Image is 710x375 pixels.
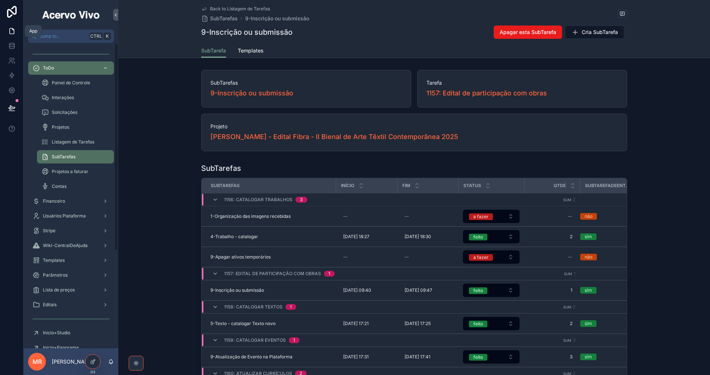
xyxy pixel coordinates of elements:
[43,213,86,219] span: Usuários Plataforma
[201,47,226,54] span: SubTarefa
[405,234,431,240] span: [DATE] 18:30
[585,254,592,260] div: não
[201,163,241,173] h1: SubTarefas
[43,287,75,293] span: Lista de preços
[529,251,575,263] a: --
[529,318,575,330] a: 2
[210,132,458,142] a: [PERSON_NAME] - Edital Fibra - II Bienal de Arte Têxtil Contemporânea 2025
[37,91,114,104] a: Interações
[28,254,114,267] a: Templates
[340,284,393,296] a: [DATE] 09:40
[210,354,293,360] span: 9-Atualização de Evento na Plataforma
[290,304,292,310] div: 1
[405,354,430,360] span: [DATE] 17:41
[210,213,331,219] a: 1-Organização das imagens recebidas
[563,338,571,342] small: Sum
[28,239,114,252] a: Wiki-CentralDeAjuda
[201,27,293,37] h1: 9-Inscrição ou submissão
[41,9,101,21] img: App logo
[564,272,572,276] small: Sum
[245,15,309,22] a: 9-Inscrição ou submissão
[463,250,520,264] a: Select Button
[37,121,114,134] a: Projetos
[210,234,331,240] a: 4-Trabalho - catalogar
[43,198,65,204] span: Financeiro
[210,354,331,360] a: 9-Atualização de Evento na Plataforma
[340,351,393,363] a: [DATE] 17:31
[463,350,520,364] a: Select Button
[28,341,114,354] a: Início+Panorama
[37,165,114,178] a: Projetos a faturar
[52,139,94,145] span: Listagem de Tarefas
[585,233,592,240] div: sim
[37,135,114,149] a: Listagem de Tarefas
[340,210,393,222] a: --
[402,231,454,243] a: [DATE] 18:30
[37,150,114,163] a: SubTarefas
[328,271,330,277] div: 1
[343,213,348,219] div: --
[463,284,520,297] button: Select Button
[405,287,432,293] span: [DATE] 09:47
[28,326,114,339] a: Início+Studio
[580,233,636,240] a: sim
[574,271,575,276] span: 1
[340,231,393,243] a: [DATE] 18:27
[43,228,55,234] span: Stripe
[580,320,636,327] a: sim
[43,65,54,71] span: ToDo
[43,345,79,351] span: Início+Panorama
[52,169,88,175] span: Projetos a faturar
[300,197,303,203] div: 3
[463,230,520,243] button: Select Button
[43,243,88,249] span: Wiki-CentralDeAjuda
[340,251,393,263] a: --
[210,287,331,293] a: 9-Inscrição ou submissão
[532,234,572,240] span: 2
[463,209,520,223] a: Select Button
[573,304,575,310] span: 2
[28,209,114,223] a: Usuários Plataforma
[563,305,571,309] small: Sum
[224,197,293,203] span: 1156: Catalogar Trabalhos
[405,254,409,260] div: --
[201,15,238,22] a: SubTarefas
[52,154,75,160] span: SubTarefas
[585,354,592,360] div: sim
[40,33,87,39] span: Jump to...
[52,95,74,101] span: Interações
[43,302,57,308] span: Editais
[463,317,520,331] a: Select Button
[210,88,293,98] a: 9-Inscrição ou submissão
[28,298,114,311] a: Editais
[343,354,369,360] span: [DATE] 17:31
[405,213,409,219] div: --
[565,26,624,39] button: Cria SubTarefa
[585,320,592,327] div: sim
[585,183,630,189] span: SubTarefadeEntregaDoProjetFromTiposDeSubTarefas
[343,254,348,260] div: --
[89,33,103,40] span: Ctrl
[402,183,410,189] span: Fim
[210,254,331,260] a: 9-Apagar ativos temporários
[426,88,547,98] a: 1157: Edital de participação com obras
[29,28,37,34] div: App
[473,254,488,261] div: a fazer
[210,321,331,327] a: 5-Texto - catalogar Texto novo
[52,358,94,365] p: [PERSON_NAME]
[402,210,454,222] a: --
[494,26,562,39] button: Apagar esta SubTarefa
[343,321,369,327] span: [DATE] 17:21
[463,350,520,364] button: Select Button
[210,321,275,327] span: 5-Texto - catalogar Texto novo
[532,321,572,327] span: 2
[529,231,575,243] a: 2
[426,79,618,87] span: Tarefa
[343,234,369,240] span: [DATE] 18:27
[532,287,572,293] span: 1
[500,28,556,36] span: Apagar esta SubTarefa
[224,271,321,277] span: 1157: Edital de participação com obras
[201,44,226,58] a: SubTarefa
